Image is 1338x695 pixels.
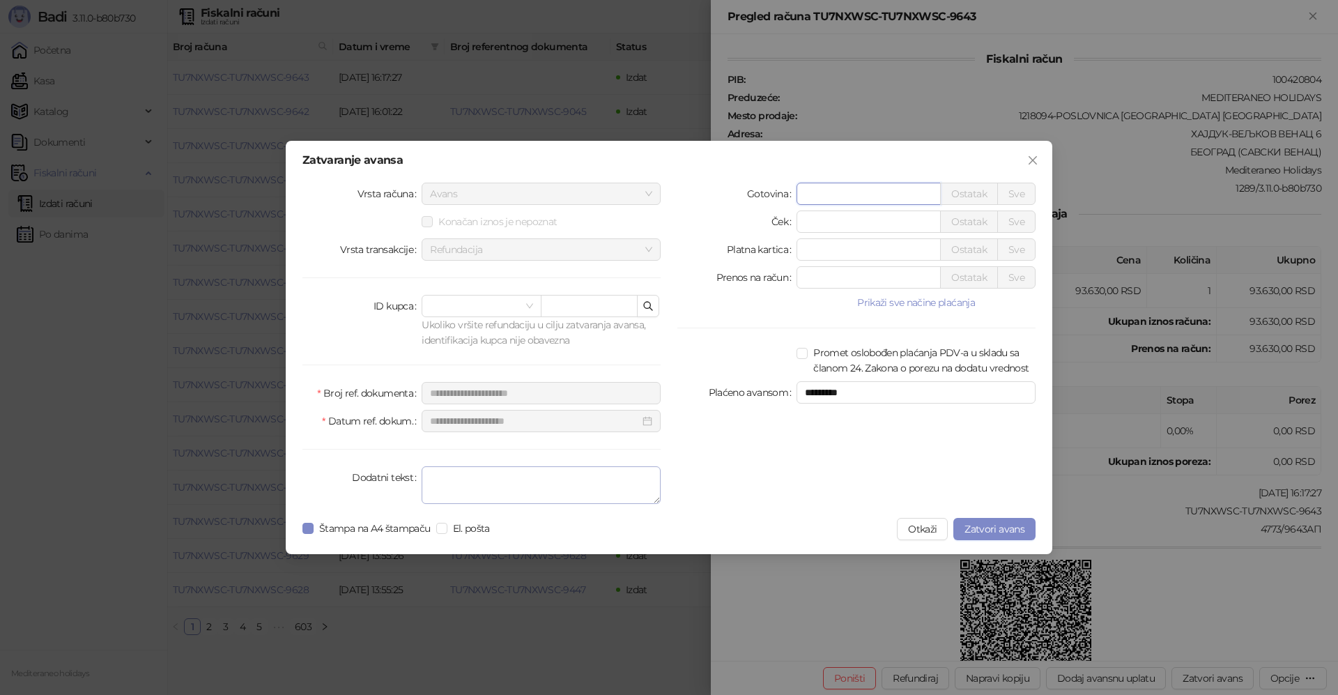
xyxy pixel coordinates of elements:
[430,413,640,429] input: Datum ref. dokum.
[422,466,661,504] textarea: Dodatni tekst
[1022,155,1044,166] span: Zatvori
[940,266,998,289] button: Ostatak
[747,183,797,205] label: Gotovina
[727,238,797,261] label: Platna kartica
[997,183,1036,205] button: Sve
[808,345,1036,376] span: Promet oslobođen plaćanja PDV-a u skladu sa članom 24. Zakona o porezu na dodatu vrednost
[322,410,422,432] label: Datum ref. dokum.
[964,523,1024,535] span: Zatvori avans
[771,211,797,233] label: Ček
[940,238,998,261] button: Ostatak
[797,294,1036,311] button: Prikaži sve načine plaćanja
[709,381,797,404] label: Plaćeno avansom
[430,183,652,204] span: Avans
[357,183,422,205] label: Vrsta računa
[340,238,422,261] label: Vrsta transakcije
[940,211,998,233] button: Ostatak
[1022,149,1044,171] button: Close
[430,239,652,260] span: Refundacija
[317,382,422,404] label: Broj ref. dokumenta
[1027,155,1038,166] span: close
[433,214,562,229] span: Konačan iznos je nepoznat
[302,155,1036,166] div: Zatvaranje avansa
[897,518,948,540] button: Otkaži
[997,238,1036,261] button: Sve
[716,266,797,289] label: Prenos na račun
[940,183,998,205] button: Ostatak
[422,382,661,404] input: Broj ref. dokumenta
[953,518,1036,540] button: Zatvori avans
[314,521,436,536] span: Štampa na A4 štampaču
[422,317,661,348] div: Ukoliko vršite refundaciju u cilju zatvaranja avansa, identifikacija kupca nije obavezna
[997,266,1036,289] button: Sve
[374,295,422,317] label: ID kupca
[352,466,422,489] label: Dodatni tekst
[997,211,1036,233] button: Sve
[447,521,495,536] span: El. pošta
